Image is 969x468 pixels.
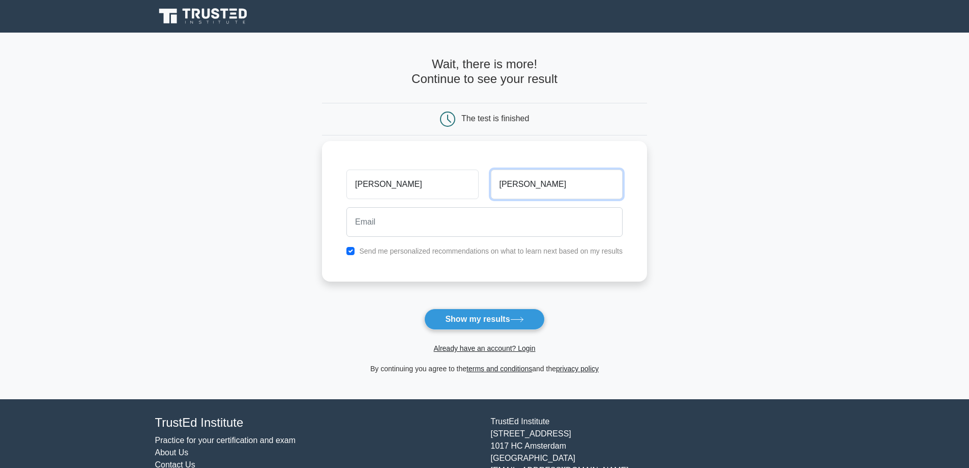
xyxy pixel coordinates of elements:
[346,170,478,199] input: First name
[155,416,479,430] h4: TrustEd Institute
[155,436,296,445] a: Practice for your certification and exam
[461,114,529,123] div: The test is finished
[466,365,532,373] a: terms and conditions
[316,363,653,375] div: By continuing you agree to the and the
[556,365,599,373] a: privacy policy
[491,170,623,199] input: Last name
[155,448,189,457] a: About Us
[433,344,535,352] a: Already have an account? Login
[346,207,623,237] input: Email
[322,57,647,87] h4: Wait, there is more! Continue to see your result
[359,247,623,255] label: Send me personalized recommendations on what to learn next based on my results
[424,309,544,330] button: Show my results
